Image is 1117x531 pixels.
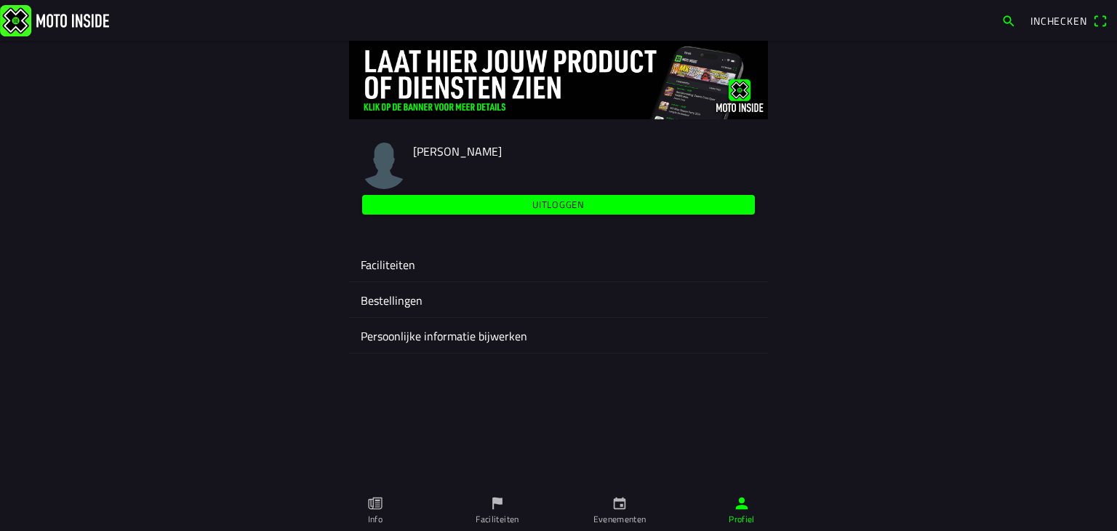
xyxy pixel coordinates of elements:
a: Incheckenqr scanner [1023,8,1114,33]
ion-label: Profiel [729,513,755,526]
ion-button: Uitloggen [362,195,755,215]
ion-icon: calendar [612,495,628,511]
span: Inchecken [1030,13,1087,28]
ion-label: Persoonlijke informatie bijwerken [361,327,756,345]
img: moto-inside-avatar.png [361,143,407,189]
ion-label: Bestellingen [361,292,756,309]
span: [PERSON_NAME] [413,143,502,160]
img: 4Lg0uCZZgYSq9MW2zyHRs12dBiEH1AZVHKMOLPl0.jpg [349,41,768,119]
ion-icon: flag [489,495,505,511]
ion-label: Info [368,513,383,526]
ion-label: Faciliteiten [476,513,519,526]
ion-icon: person [734,495,750,511]
ion-icon: paper [367,495,383,511]
ion-label: Evenementen [593,513,646,526]
a: search [994,8,1023,33]
ion-label: Faciliteiten [361,256,756,274]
